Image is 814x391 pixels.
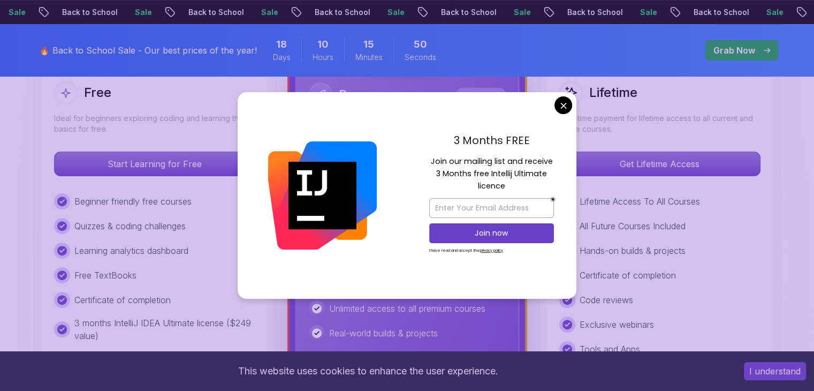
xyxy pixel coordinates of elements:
[580,269,676,282] p: Certificate of completion
[276,37,287,52] span: 18 Days
[317,37,329,52] span: 10 Hours
[74,294,171,306] p: Certificate of completion
[504,7,538,18] p: Sale
[178,7,251,18] p: Back to School
[713,44,755,57] p: Grab Now
[84,84,111,101] h2: Free
[74,195,192,208] p: Beginner friendly free courses
[377,7,412,18] p: Sale
[431,7,504,18] p: Back to School
[52,7,125,18] p: Back to School
[560,152,760,176] p: Get Lifetime Access
[414,37,427,52] span: 50 Seconds
[74,244,188,257] p: Learning analytics dashboard
[305,7,377,18] p: Back to School
[329,302,485,315] p: Unlimited access to all premium courses
[458,89,504,100] p: Best Value
[580,343,640,356] p: Tools and Apps
[580,220,686,232] p: All Future Courses Included
[55,152,255,176] p: Start Learning for Free
[559,159,760,169] a: Get Lifetime Access
[54,152,255,176] button: Start Learning for Free
[559,152,760,176] button: Get Lifetime Access
[744,362,806,380] button: Accept cookies
[329,327,438,340] p: Real-world builds & projects
[251,7,285,18] p: Sale
[580,318,654,331] p: Exclusive webinars
[559,113,760,134] p: One-time payment for lifetime access to all current and future courses.
[54,113,255,134] p: Ideal for beginners exploring coding and learning the basics for free.
[580,195,700,208] p: Lifetime Access To All Courses
[683,7,756,18] p: Back to School
[125,7,159,18] p: Sale
[339,86,360,103] h2: Pro
[313,52,333,63] span: Hours
[8,359,728,383] div: This website uses cookies to enhance the user experience.
[630,7,664,18] p: Sale
[74,220,186,232] p: Quizzes & coding challenges
[74,317,255,342] p: 3 months IntelliJ IDEA Ultimate license ($249 value)
[273,52,291,63] span: Days
[580,294,633,306] p: Code reviews
[756,7,790,18] p: Sale
[557,7,630,18] p: Back to School
[405,52,436,63] span: Seconds
[74,269,136,282] p: Free TextBooks
[589,84,637,101] h2: Lifetime
[54,159,255,169] a: Start Learning for Free
[355,52,383,63] span: Minutes
[363,37,374,52] span: 15 Minutes
[329,350,506,375] p: Career roadmaps for Java, Spring Boot & DevOps
[39,44,257,57] p: 🔥 Back to School Sale - Our best prices of the year!
[580,244,686,257] p: Hands-on builds & projects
